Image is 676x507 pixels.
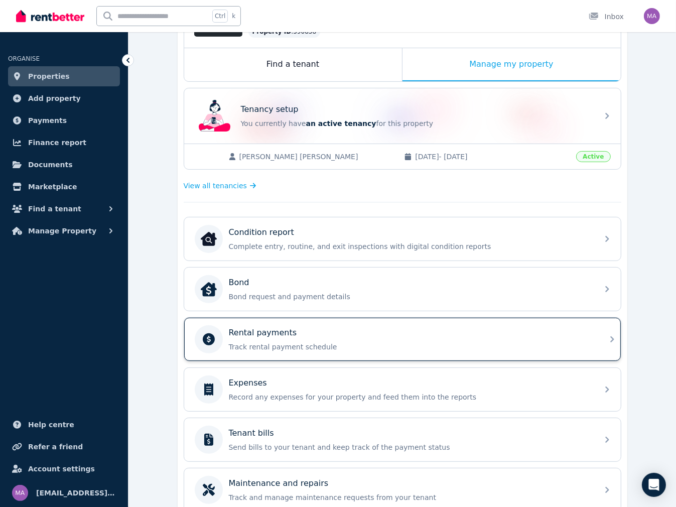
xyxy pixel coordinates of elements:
[28,225,96,237] span: Manage Property
[229,226,294,238] p: Condition report
[201,281,217,297] img: Bond
[184,181,247,191] span: View all tenancies
[199,100,231,132] img: Tenancy setup
[28,70,70,82] span: Properties
[184,268,621,311] a: BondBondBond request and payment details
[8,437,120,457] a: Refer a friend
[28,114,67,126] span: Payments
[28,181,77,193] span: Marketplace
[644,8,660,24] img: maree.likely@bigpond.com
[229,427,274,439] p: Tenant bills
[306,119,376,128] span: an active tenancy
[28,441,83,453] span: Refer a friend
[402,48,621,81] div: Manage my property
[184,217,621,261] a: Condition reportCondition reportComplete entry, routine, and exit inspections with digital condit...
[184,418,621,461] a: Tenant billsSend bills to your tenant and keep track of the payment status
[12,485,28,501] img: maree.likely@bigpond.com
[229,342,592,352] p: Track rental payment schedule
[8,155,120,175] a: Documents
[229,442,592,452] p: Send bills to your tenant and keep track of the payment status
[184,181,256,191] a: View all tenancies
[28,203,81,215] span: Find a tenant
[28,463,95,475] span: Account settings
[28,92,81,104] span: Add property
[229,477,329,489] p: Maintenance and repairs
[28,419,74,431] span: Help centre
[8,66,120,86] a: Properties
[184,318,621,361] a: Rental paymentsTrack rental payment schedule
[28,159,73,171] span: Documents
[8,55,40,62] span: ORGANISE
[8,133,120,153] a: Finance report
[8,199,120,219] button: Find a tenant
[229,292,592,302] p: Bond request and payment details
[415,152,570,162] span: [DATE] - [DATE]
[229,241,592,251] p: Complete entry, routine, and exit inspections with digital condition reports
[229,277,249,289] p: Bond
[241,118,592,129] p: You currently have for this property
[8,415,120,435] a: Help centre
[8,88,120,108] a: Add property
[229,392,592,402] p: Record any expenses for your property and feed them into the reports
[8,177,120,197] a: Marketplace
[232,12,235,20] span: k
[8,110,120,131] a: Payments
[576,151,610,162] span: Active
[239,152,394,162] span: [PERSON_NAME] [PERSON_NAME]
[184,48,402,81] div: Find a tenant
[212,10,228,23] span: Ctrl
[184,88,621,144] a: Tenancy setupTenancy setupYou currently havean active tenancyfor this property
[28,137,86,149] span: Finance report
[642,473,666,497] div: Open Intercom Messenger
[241,103,299,115] p: Tenancy setup
[229,492,592,502] p: Track and manage maintenance requests from your tenant
[36,487,116,499] span: [EMAIL_ADDRESS][DOMAIN_NAME]
[589,12,624,22] div: Inbox
[229,377,267,389] p: Expenses
[201,231,217,247] img: Condition report
[8,221,120,241] button: Manage Property
[8,459,120,479] a: Account settings
[184,368,621,411] a: ExpensesRecord any expenses for your property and feed them into the reports
[229,327,297,339] p: Rental payments
[16,9,84,24] img: RentBetter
